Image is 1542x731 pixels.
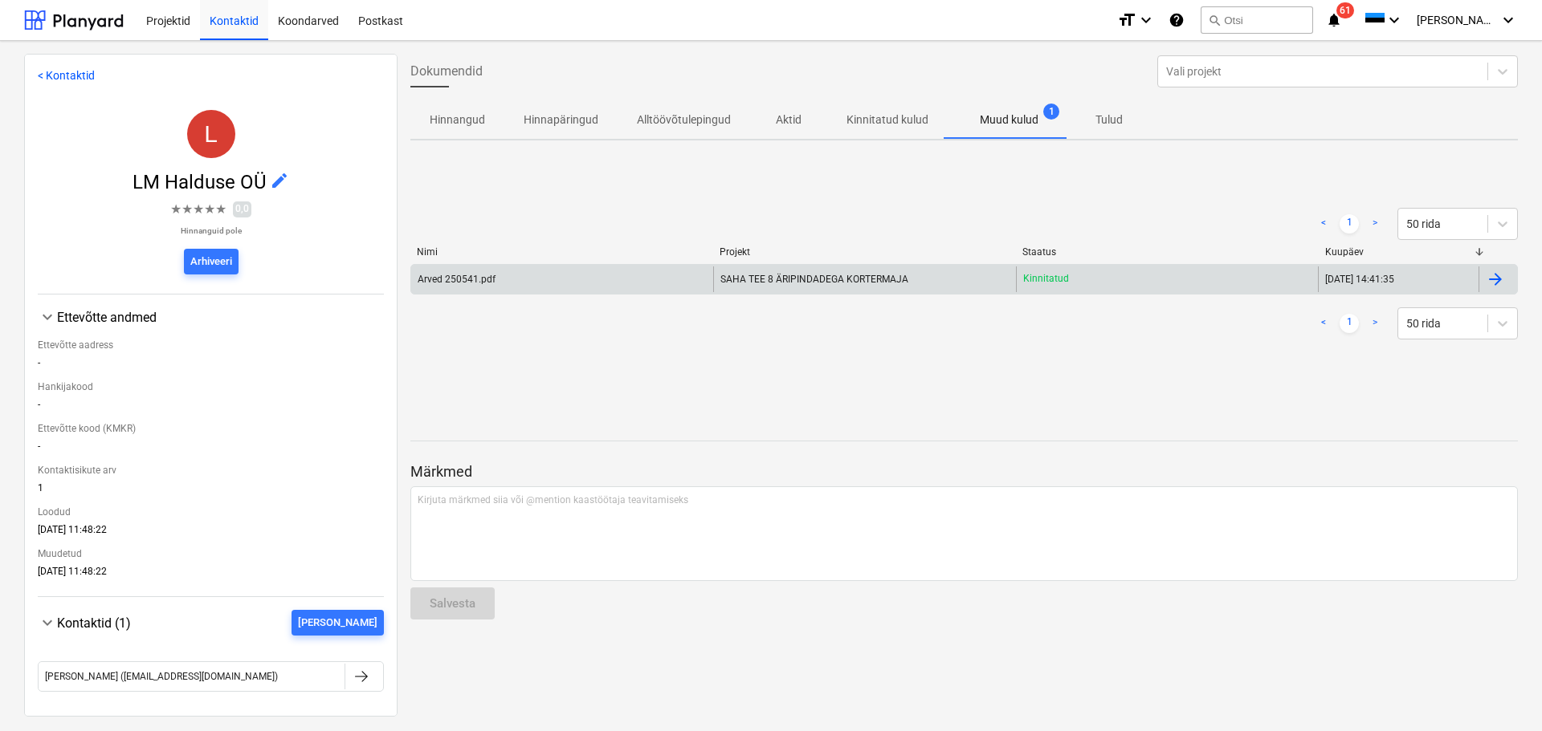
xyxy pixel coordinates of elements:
span: 61 [1336,2,1354,18]
a: Previous page [1314,214,1333,234]
i: format_size [1117,10,1136,30]
div: Staatus [1022,246,1312,258]
div: Loodud [38,500,384,524]
span: ★ [182,200,193,219]
div: Ettevõtte andmed [38,307,384,327]
div: [PERSON_NAME] ([EMAIL_ADDRESS][DOMAIN_NAME]) [45,671,278,682]
p: Kinnitatud kulud [846,112,928,128]
i: Abikeskus [1169,10,1185,30]
p: Hinnanguid pole [170,225,251,236]
div: [DATE] 11:48:22 [38,566,384,583]
div: Kontaktisikute arv [38,458,384,482]
div: Arved 250541.pdf [418,274,496,285]
a: Next page [1365,214,1385,234]
span: [PERSON_NAME][GEOGRAPHIC_DATA] [1417,14,1497,26]
span: SAHA TEE 8 ÄRIPINDADEGA KORTERMAJA [720,274,908,285]
div: Ettevõtte kood (KMKR) [38,416,384,441]
button: Arhiveeri [184,249,239,274]
span: ★ [170,200,182,219]
div: Nimi [417,246,707,258]
p: Hinnapäringud [524,112,598,128]
div: - [38,441,384,458]
p: Muud kulud [980,112,1038,128]
a: Page 1 is your current page [1340,214,1359,234]
div: [PERSON_NAME] [298,614,377,632]
i: keyboard_arrow_down [1499,10,1518,30]
span: Kontaktid (1) [57,615,131,631]
div: - [38,399,384,416]
span: 1 [1043,104,1059,120]
div: Kontaktid (1)[PERSON_NAME] [38,610,384,636]
p: Hinnangud [430,112,485,128]
a: Page 1 is your current page [1340,314,1359,333]
button: [PERSON_NAME] [292,610,384,636]
div: Kuupäev [1325,246,1473,258]
i: keyboard_arrow_down [1385,10,1404,30]
span: ★ [204,200,215,219]
span: L [204,120,218,147]
span: ★ [215,200,226,219]
p: Aktid [769,112,808,128]
div: Hankijakood [38,375,384,399]
div: Muudetud [38,542,384,566]
span: ★ [193,200,204,219]
div: Ettevõtte andmed [57,310,384,325]
div: Vestlusvidin [1462,654,1542,731]
p: Tulud [1090,112,1128,128]
div: LM [187,110,235,158]
i: notifications [1326,10,1342,30]
a: < Kontaktid [38,69,95,82]
button: Otsi [1201,6,1313,34]
span: edit [270,171,289,190]
span: 0,0 [233,201,251,217]
span: LM Halduse OÜ [133,171,270,193]
div: Projekt [720,246,1010,258]
span: keyboard_arrow_down [38,307,57,327]
span: search [1208,14,1221,26]
div: Ettevõtte aadress [38,333,384,357]
div: Kontaktid (1)[PERSON_NAME] [38,636,384,711]
span: Dokumendid [410,62,483,81]
p: Märkmed [410,462,1518,481]
div: [DATE] 11:48:22 [38,524,384,542]
div: Ettevõtte andmed [38,327,384,583]
a: Previous page [1314,314,1333,333]
iframe: Chat Widget [1462,654,1542,731]
span: keyboard_arrow_down [38,613,57,632]
p: Kinnitatud [1023,272,1069,286]
div: - [38,357,384,375]
a: Next page [1365,314,1385,333]
p: Alltöövõtulepingud [637,112,731,128]
i: keyboard_arrow_down [1136,10,1156,30]
div: Arhiveeri [190,253,232,271]
div: 1 [38,482,384,500]
div: [DATE] 14:41:35 [1325,274,1394,285]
